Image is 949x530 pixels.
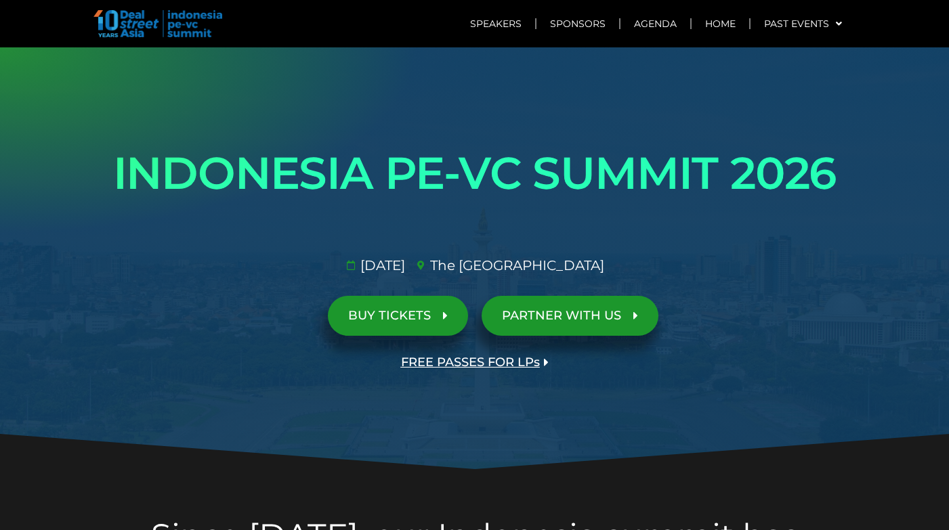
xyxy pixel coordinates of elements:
[381,343,569,382] a: FREE PASSES FOR LPs
[692,8,749,39] a: Home
[457,8,535,39] a: Speakers
[502,309,621,322] span: PARTNER WITH US
[328,296,468,336] a: BUY TICKETS
[620,8,690,39] a: Agenda
[751,8,856,39] a: Past Events
[401,356,540,369] span: FREE PASSES FOR LPs
[348,309,431,322] span: BUY TICKETS
[482,296,658,336] a: PARTNER WITH US
[427,255,604,275] span: The [GEOGRAPHIC_DATA]​
[536,8,619,39] a: Sponsors
[357,255,405,275] span: [DATE]​
[96,135,854,211] h1: INDONESIA PE-VC SUMMIT 2026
